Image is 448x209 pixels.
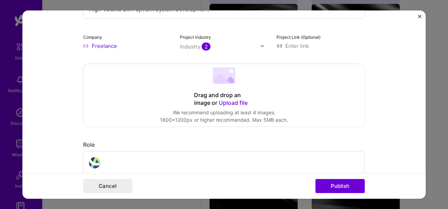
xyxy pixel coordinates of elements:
[219,99,248,106] span: Upload file
[83,64,365,127] div: Drag and drop an image or Upload fileWe recommend uploading at least 4 images.1600x1200px or high...
[83,179,132,193] button: Cancel
[418,15,421,22] button: Close
[180,43,211,50] div: Industry
[89,171,224,186] input: Role Name
[180,34,211,40] label: Project industry
[160,116,288,123] div: 1600x1200px or higher recommended. Max 5MB each.
[316,179,365,193] button: Publish
[194,91,254,107] div: Drag and drop an image or
[83,42,172,50] input: Enter name or website
[276,42,365,50] input: Enter link
[202,43,211,51] span: 2
[83,141,365,148] div: Role
[260,44,264,48] img: drop icon
[83,34,102,40] label: Company
[160,109,288,116] div: We recommend uploading at least 4 images.
[89,157,100,169] img: avatar_development.jpg
[276,34,321,40] label: Project Link (Optional)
